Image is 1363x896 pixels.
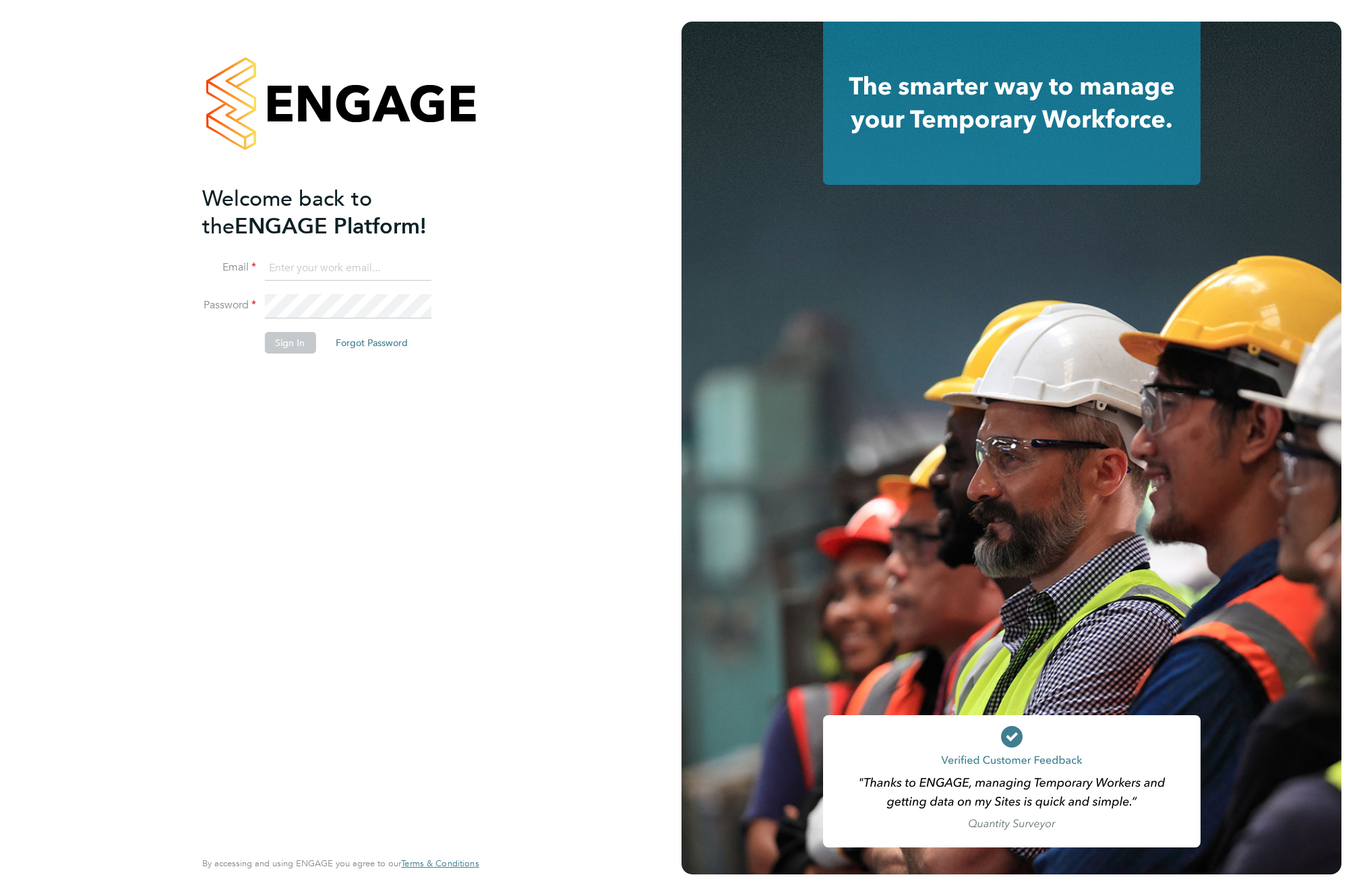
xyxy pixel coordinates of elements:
button: Forgot Password [325,332,419,354]
span: Welcome back to the [202,186,372,240]
label: Password [202,298,256,312]
span: By accessing and using ENGAGE you agree to our [202,858,479,869]
a: Terms & Conditions [401,858,479,869]
label: Email [202,260,256,275]
input: Enter your work email... [264,256,431,281]
button: Sign In [264,332,315,354]
h2: ENGAGE Platform! [202,185,465,240]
